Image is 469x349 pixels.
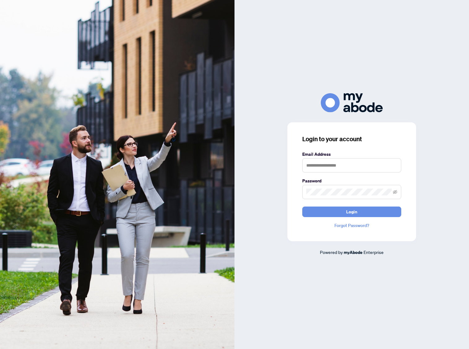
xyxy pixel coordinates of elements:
img: ma-logo [321,93,383,112]
a: Forgot Password? [302,222,401,229]
a: myAbode [344,249,363,256]
button: Login [302,207,401,217]
span: Enterprise [364,249,384,255]
span: Powered by [320,249,343,255]
span: eye-invisible [393,190,397,194]
label: Password [302,177,401,184]
h3: Login to your account [302,135,401,143]
label: Email Address [302,151,401,158]
span: Login [346,207,357,217]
